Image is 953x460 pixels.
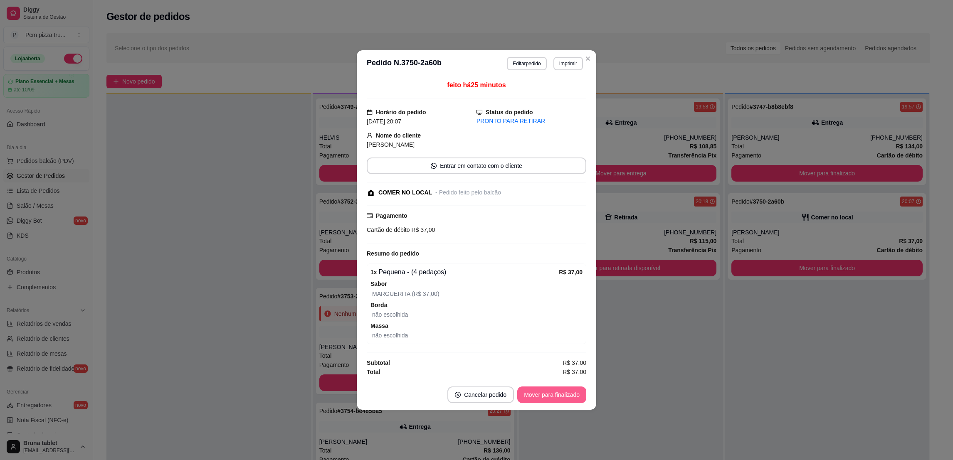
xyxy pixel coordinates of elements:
[370,322,388,329] strong: Massa
[447,81,506,89] span: feito há 25 minutos
[559,269,583,276] strong: R$ 37,00
[477,109,482,115] span: desktop
[517,386,586,403] button: Mover para finalizado
[367,369,380,375] strong: Total
[376,109,426,116] strong: Horário do pedido
[477,117,586,125] div: PRONTO PARA RETIRAR
[372,311,408,318] span: não escolhida
[581,52,595,65] button: Close
[367,133,373,138] span: user
[367,213,373,219] span: credit-card
[370,280,387,287] strong: Sabor
[410,226,435,233] span: R$ 37,00
[376,212,407,219] strong: Pagamento
[435,188,501,197] div: - Pedido feito pelo balcão
[553,57,583,70] button: Imprimir
[370,302,387,308] strong: Borda
[372,332,408,339] span: não escolhida
[376,132,421,139] strong: Nome do cliente
[507,57,546,70] button: Editarpedido
[563,367,586,376] span: R$ 37,00
[370,267,559,277] div: Pequena - (4 pedaços)
[455,392,461,398] span: close-circle
[367,141,415,148] span: [PERSON_NAME]
[431,163,437,169] span: whats-app
[372,290,410,297] span: MARGUERITA
[486,109,533,116] strong: Status do pedido
[563,358,586,367] span: R$ 37,00
[370,269,377,276] strong: 1 x
[410,290,439,297] span: (R$ 37,00)
[367,57,442,70] h3: Pedido N. 3750-2a60b
[378,188,432,197] div: COMER NO LOCAL
[447,386,514,403] button: close-circleCancelar pedido
[367,359,390,366] strong: Subtotal
[367,118,401,125] span: [DATE] 20:07
[367,250,419,257] strong: Resumo do pedido
[367,157,586,174] button: whats-appEntrar em contato com o cliente
[367,226,410,233] span: Cartão de débito
[367,109,373,115] span: calendar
